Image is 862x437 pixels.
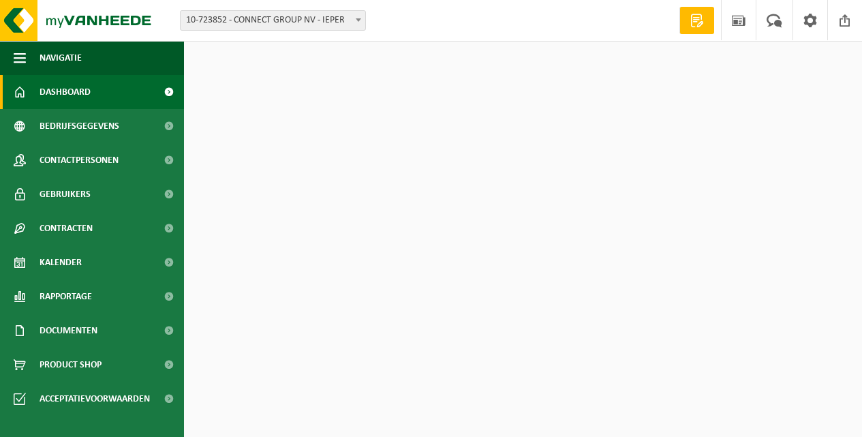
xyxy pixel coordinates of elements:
span: 10-723852 - CONNECT GROUP NV - IEPER [181,11,365,30]
span: Contactpersonen [40,143,119,177]
span: Dashboard [40,75,91,109]
span: Acceptatievoorwaarden [40,382,150,416]
span: 10-723852 - CONNECT GROUP NV - IEPER [180,10,366,31]
span: Rapportage [40,280,92,314]
span: Product Shop [40,348,102,382]
span: Contracten [40,211,93,245]
span: Navigatie [40,41,82,75]
span: Gebruikers [40,177,91,211]
span: Bedrijfsgegevens [40,109,119,143]
span: Kalender [40,245,82,280]
span: Documenten [40,314,97,348]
